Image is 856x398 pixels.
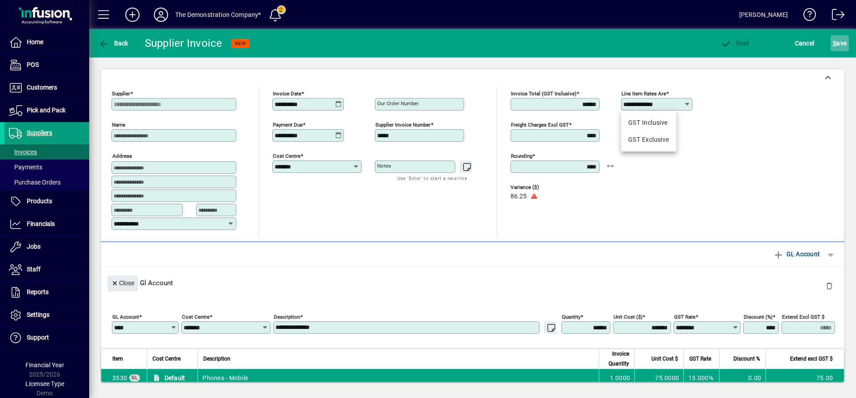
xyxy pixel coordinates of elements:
[718,35,752,51] button: Post
[203,354,230,364] span: Description
[4,281,89,304] a: Reports
[4,77,89,99] a: Customers
[511,153,532,159] mat-label: Rounding
[4,304,89,326] a: Settings
[27,288,49,295] span: Reports
[605,349,629,369] span: Invoice Quantity
[145,36,222,50] div: Supplier Invoice
[689,354,711,364] span: GST Rate
[112,354,123,364] span: Item
[765,369,844,387] td: 75.00
[235,41,246,46] span: NEW
[165,373,185,382] span: Default
[182,313,210,320] mat-label: Cost Centre
[27,243,41,250] span: Jobs
[4,99,89,122] a: Pick and Pack
[599,369,634,387] td: 1.0000
[833,36,847,50] span: ave
[111,276,134,291] span: Close
[833,40,836,47] span: S
[175,8,261,22] div: The Demonstration Company*
[720,40,749,47] span: ost
[377,163,391,169] mat-label: Notes
[634,369,683,387] td: 75.0000
[511,122,569,128] mat-label: Freight charges excl GST
[27,129,52,136] span: Suppliers
[375,122,431,128] mat-label: Supplier invoice number
[782,313,824,320] mat-label: Extend excl GST $
[4,160,89,175] a: Payments
[9,179,61,186] span: Purchase Orders
[27,84,57,91] span: Customers
[99,40,128,47] span: Back
[4,31,89,53] a: Home
[112,313,139,320] mat-label: GL Account
[198,369,599,387] td: Phones - Mobile
[132,375,138,380] span: GL
[510,193,527,200] span: 86.25
[4,144,89,160] a: Invoices
[101,267,844,299] div: Gl Account
[733,354,760,364] span: Discount %
[4,258,89,281] a: Staff
[27,38,43,45] span: Home
[613,313,642,320] mat-label: Unit Cost ($)
[4,54,89,76] a: POS
[831,35,849,51] button: Save
[790,354,833,364] span: Extend excl GST $
[25,361,64,369] span: Financial Year
[511,90,576,97] mat-label: Invoice Total (GST inclusive)
[651,354,678,364] span: Unit Cost $
[621,90,666,97] mat-label: Line item rates are
[27,220,55,227] span: Financials
[273,153,300,159] mat-label: Cost Centre
[147,7,175,23] button: Profile
[825,2,845,31] a: Logout
[739,8,788,22] div: [PERSON_NAME]
[674,313,695,320] mat-label: GST rate
[152,354,181,364] span: Cost Centre
[9,164,42,171] span: Payments
[719,369,765,387] td: 0.00
[510,185,564,190] span: Variance ($)
[628,135,669,144] div: GST Exclusive
[621,131,676,148] mat-option: GST Exclusive
[744,313,773,320] mat-label: Discount (%)
[773,247,820,261] span: GL Account
[27,61,39,68] span: POS
[736,40,740,47] span: P
[397,173,467,183] mat-hint: Use 'Enter' to start a new line
[819,275,840,297] button: Delete
[793,35,817,51] button: Cancel
[96,35,131,51] button: Back
[4,175,89,190] a: Purchase Orders
[112,122,125,128] mat-label: Name
[27,311,49,318] span: Settings
[4,190,89,213] a: Products
[4,213,89,235] a: Financials
[274,313,300,320] mat-label: Description
[4,327,89,349] a: Support
[795,36,815,50] span: Cancel
[107,275,138,291] button: Close
[112,373,127,382] span: Phones - Mobile
[819,282,840,290] app-page-header-button: Delete
[377,100,419,107] mat-label: Our order number
[25,380,64,387] span: Licensee Type
[27,107,66,114] span: Pick and Pack
[118,7,147,23] button: Add
[273,90,301,97] mat-label: Invoice date
[27,197,52,205] span: Products
[112,90,130,97] mat-label: Supplier
[621,114,676,131] mat-option: GST Inclusive
[797,2,816,31] a: Knowledge Base
[683,369,719,387] td: 15.000%
[562,313,580,320] mat-label: Quantity
[628,118,669,127] div: GST Inclusive
[9,148,37,156] span: Invoices
[89,35,138,51] app-page-header-button: Back
[27,266,41,273] span: Staff
[769,246,824,262] button: GL Account
[105,279,140,287] app-page-header-button: Close
[4,236,89,258] a: Jobs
